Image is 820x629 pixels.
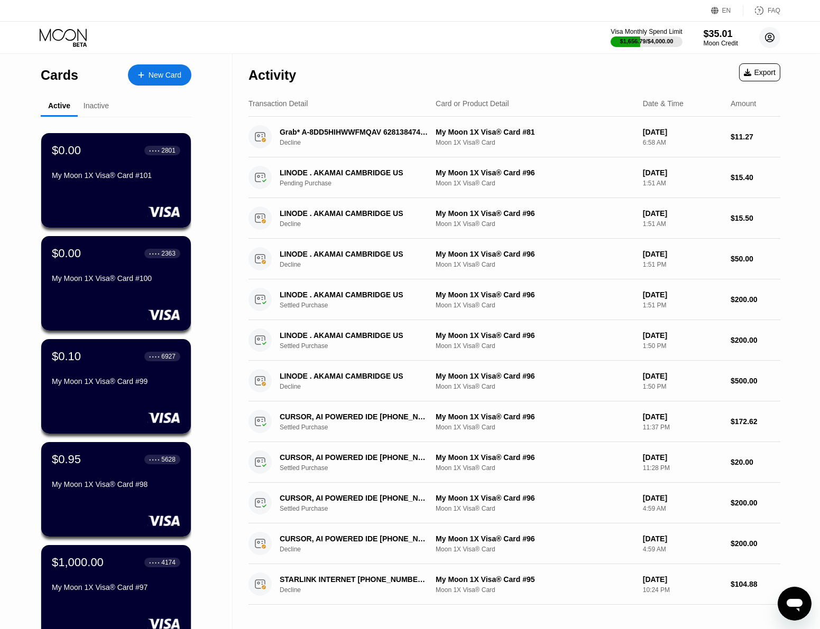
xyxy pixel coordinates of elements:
[643,383,722,390] div: 1:50 PM
[436,494,634,502] div: My Moon 1X Visa® Card #96
[611,28,682,35] div: Visa Monthly Spend Limit
[280,261,440,268] div: Decline
[643,168,722,177] div: [DATE]
[280,250,429,258] div: LINODE . AKAMAI CAMBRIDGE US
[643,209,722,218] div: [DATE]
[52,583,180,592] div: My Moon 1X Visa® Card #97
[436,546,634,553] div: Moon 1X Visa® Card
[744,68,776,77] div: Export
[731,99,756,108] div: Amount
[280,494,429,502] div: CURSOR, AI POWERED IDE [PHONE_NUMBER] US
[41,68,78,83] div: Cards
[731,336,780,344] div: $200.00
[436,372,634,380] div: My Moon 1X Visa® Card #96
[149,252,160,255] div: ● ● ● ●
[643,505,722,512] div: 4:59 AM
[731,580,780,588] div: $104.88
[643,424,722,431] div: 11:37 PM
[280,534,429,543] div: CURSOR, AI POWERED IDE [PHONE_NUMBER] US
[643,290,722,299] div: [DATE]
[704,29,738,47] div: $35.01Moon Credit
[52,377,180,386] div: My Moon 1X Visa® Card #99
[280,383,440,390] div: Decline
[436,290,634,299] div: My Moon 1X Visa® Card #96
[436,168,634,177] div: My Moon 1X Visa® Card #96
[41,236,191,331] div: $0.00● ● ● ●2363My Moon 1X Visa® Card #100
[280,372,429,380] div: LINODE . AKAMAI CAMBRIDGE US
[248,320,780,361] div: LINODE . AKAMAI CAMBRIDGE USSettled PurchaseMy Moon 1X Visa® Card #96Moon 1X Visa® Card[DATE]1:50...
[52,556,104,569] div: $1,000.00
[743,5,780,16] div: FAQ
[149,355,160,358] div: ● ● ● ●
[161,353,176,360] div: 6927
[436,424,634,431] div: Moon 1X Visa® Card
[643,331,722,340] div: [DATE]
[149,71,181,80] div: New Card
[436,505,634,512] div: Moon 1X Visa® Card
[643,546,722,553] div: 4:59 AM
[643,139,722,146] div: 6:58 AM
[436,302,634,309] div: Moon 1X Visa® Card
[643,99,684,108] div: Date & Time
[52,453,81,466] div: $0.95
[643,464,722,472] div: 11:28 PM
[643,128,722,136] div: [DATE]
[248,239,780,279] div: LINODE . AKAMAI CAMBRIDGE USDeclineMy Moon 1X Visa® Card #96Moon 1X Visa® Card[DATE]1:51 PM$50.00
[41,133,191,228] div: $0.00● ● ● ●2801My Moon 1X Visa® Card #101
[48,101,70,110] div: Active
[436,534,634,543] div: My Moon 1X Visa® Card #96
[778,587,812,621] iframe: Button to launch messaging window, conversation in progress
[52,480,180,489] div: My Moon 1X Visa® Card #98
[704,40,738,47] div: Moon Credit
[161,147,176,154] div: 2801
[768,7,780,14] div: FAQ
[248,483,780,523] div: CURSOR, AI POWERED IDE [PHONE_NUMBER] USSettled PurchaseMy Moon 1X Visa® Card #96Moon 1X Visa® Ca...
[248,157,780,198] div: LINODE . AKAMAI CAMBRIDGE USPending PurchaseMy Moon 1X Visa® Card #96Moon 1X Visa® Card[DATE]1:51...
[731,295,780,304] div: $200.00
[52,350,81,363] div: $0.10
[739,63,780,81] div: Export
[280,424,440,431] div: Settled Purchase
[731,173,780,182] div: $15.40
[248,68,296,83] div: Activity
[248,442,780,483] div: CURSOR, AI POWERED IDE [PHONE_NUMBER] USSettled PurchaseMy Moon 1X Visa® Card #96Moon 1X Visa® Ca...
[248,523,780,564] div: CURSOR, AI POWERED IDE [PHONE_NUMBER] USDeclineMy Moon 1X Visa® Card #96Moon 1X Visa® Card[DATE]4...
[280,505,440,512] div: Settled Purchase
[280,168,429,177] div: LINODE . AKAMAI CAMBRIDGE US
[52,274,180,283] div: My Moon 1X Visa® Card #100
[280,128,429,136] div: Grab* A-8DD5HIHWWFMQAV 6281384748739ID
[731,458,780,466] div: $20.00
[643,180,722,187] div: 1:51 AM
[643,534,722,543] div: [DATE]
[722,7,731,14] div: EN
[161,250,176,257] div: 2363
[248,99,308,108] div: Transaction Detail
[731,499,780,507] div: $200.00
[248,564,780,605] div: STARLINK INTERNET [PHONE_NUMBER] IEDeclineMy Moon 1X Visa® Card #95Moon 1X Visa® Card[DATE]10:24 ...
[643,220,722,228] div: 1:51 AM
[731,539,780,548] div: $200.00
[711,5,743,16] div: EN
[643,575,722,584] div: [DATE]
[436,464,634,472] div: Moon 1X Visa® Card
[643,342,722,350] div: 1:50 PM
[280,464,440,472] div: Settled Purchase
[643,412,722,421] div: [DATE]
[436,412,634,421] div: My Moon 1X Visa® Card #96
[731,214,780,222] div: $15.50
[248,279,780,320] div: LINODE . AKAMAI CAMBRIDGE USSettled PurchaseMy Moon 1X Visa® Card #96Moon 1X Visa® Card[DATE]1:51...
[643,261,722,268] div: 1:51 PM
[436,261,634,268] div: Moon 1X Visa® Card
[731,133,780,141] div: $11.27
[611,28,682,47] div: Visa Monthly Spend Limit$1,656.79/$4,000.00
[436,250,634,258] div: My Moon 1X Visa® Card #96
[620,38,674,44] div: $1,656.79 / $4,000.00
[248,401,780,442] div: CURSOR, AI POWERED IDE [PHONE_NUMBER] USSettled PurchaseMy Moon 1X Visa® Card #96Moon 1X Visa® Ca...
[280,412,429,421] div: CURSOR, AI POWERED IDE [PHONE_NUMBER] US
[280,453,429,462] div: CURSOR, AI POWERED IDE [PHONE_NUMBER] US
[280,575,429,584] div: STARLINK INTERNET [PHONE_NUMBER] IE
[731,417,780,426] div: $172.62
[248,361,780,401] div: LINODE . AKAMAI CAMBRIDGE USDeclineMy Moon 1X Visa® Card #96Moon 1X Visa® Card[DATE]1:50 PM$500.00
[280,139,440,146] div: Decline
